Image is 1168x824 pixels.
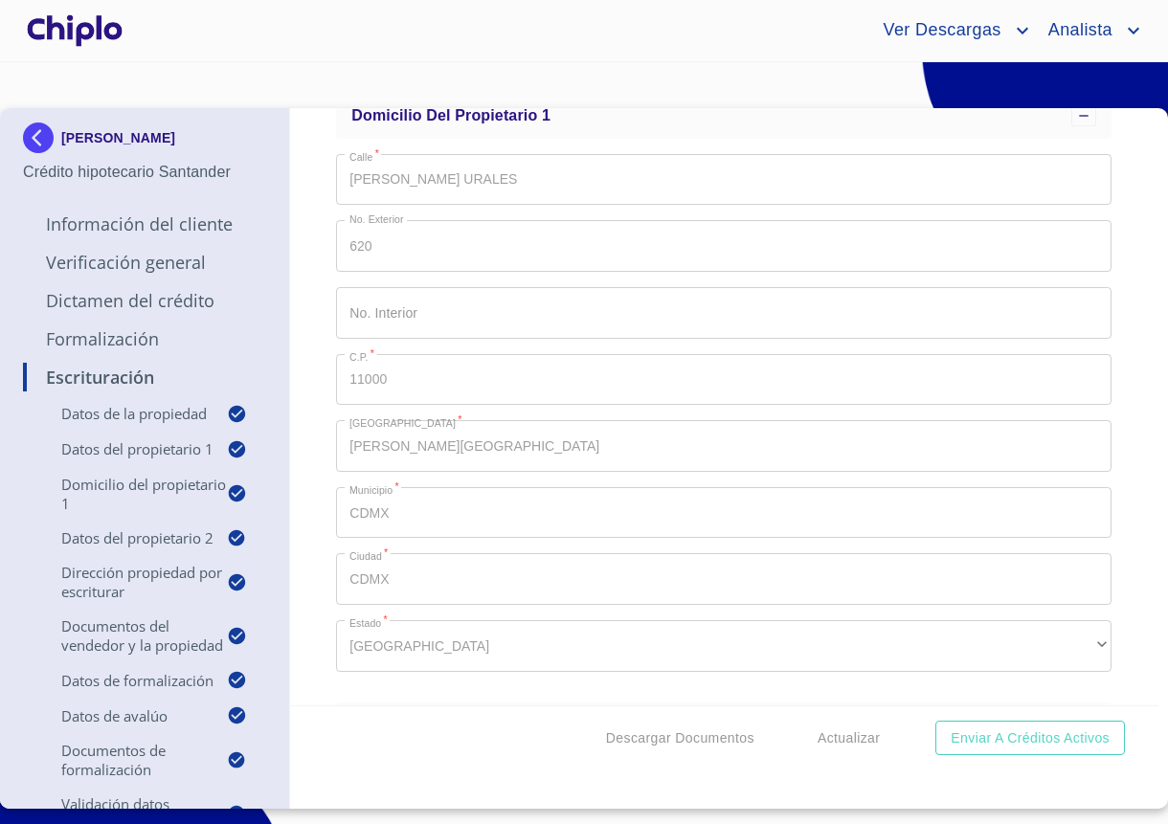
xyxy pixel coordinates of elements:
p: Dictamen del Crédito [23,289,266,312]
p: Domicilio del Propietario 1 [23,475,227,513]
p: Datos del propietario 1 [23,439,227,458]
p: Dirección Propiedad por Escriturar [23,563,227,601]
button: Actualizar [810,721,887,756]
p: Datos del propietario 2 [23,528,227,547]
button: Enviar a Créditos Activos [935,721,1125,756]
p: Documentos de Formalización [23,741,227,779]
p: Información del Cliente [23,212,266,235]
button: Descargar Documentos [598,721,762,756]
span: Actualizar [818,726,880,750]
span: Domicilio del Propietario 1 [351,107,550,123]
p: Datos de Formalización [23,671,227,690]
img: Docupass spot blue [23,122,61,153]
p: Datos de Avalúo [23,706,227,725]
p: Documentos del vendedor y la propiedad [23,616,227,655]
p: Formalización [23,327,266,350]
div: [PERSON_NAME] [23,122,266,161]
span: Ver Descargas [868,15,1010,46]
div: [GEOGRAPHIC_DATA] [336,620,1112,672]
p: Datos de la propiedad [23,404,227,423]
div: Domicilio del Propietario 1 [336,93,1112,139]
p: Crédito hipotecario Santander [23,161,266,184]
button: account of current user [1034,15,1145,46]
p: Escrituración [23,366,266,389]
span: Descargar Documentos [606,726,754,750]
span: Enviar a Créditos Activos [951,726,1110,750]
p: Verificación General [23,251,266,274]
p: [PERSON_NAME] [61,130,175,145]
span: Analista [1034,15,1122,46]
button: account of current user [868,15,1033,46]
